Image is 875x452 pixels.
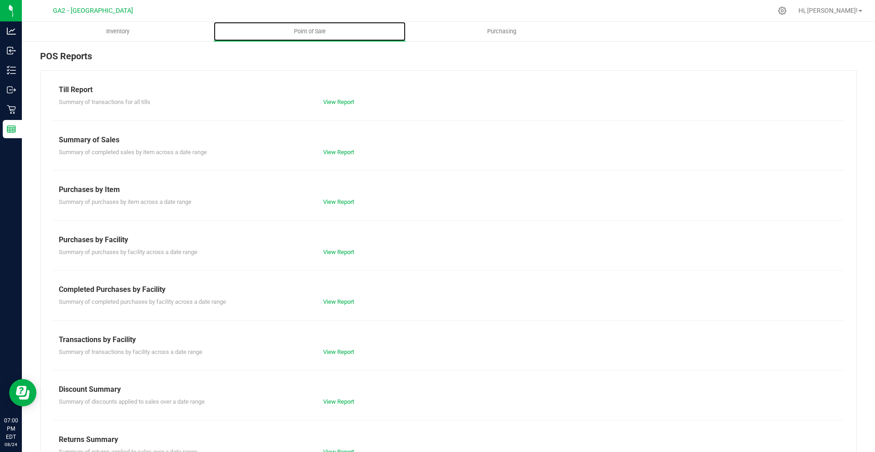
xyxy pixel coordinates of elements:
iframe: Resource center [9,379,36,406]
span: Hi, [PERSON_NAME]! [798,7,858,14]
a: Point of Sale [214,22,406,41]
span: Summary of discounts applied to sales over a date range [59,398,205,405]
span: Purchasing [475,27,529,36]
inline-svg: Outbound [7,85,16,94]
p: 07:00 PM EDT [4,416,18,441]
div: Transactions by Facility [59,334,838,345]
div: POS Reports [40,49,857,70]
a: Inventory [22,22,214,41]
div: Summary of Sales [59,135,838,145]
div: Purchases by Facility [59,234,838,245]
inline-svg: Inbound [7,46,16,55]
a: View Report [323,198,354,205]
span: Summary of transactions for all tills [59,99,150,105]
span: GA2 - [GEOGRAPHIC_DATA] [53,7,133,15]
a: Purchasing [406,22,597,41]
span: Summary of transactions by facility across a date range [59,348,202,355]
span: Summary of purchases by item across a date range [59,198,191,205]
span: Summary of purchases by facility across a date range [59,249,197,255]
inline-svg: Reports [7,125,16,134]
span: Inventory [94,27,142,36]
p: 08/24 [4,441,18,448]
a: View Report [323,99,354,105]
span: Point of Sale [282,27,338,36]
a: View Report [323,149,354,156]
div: Manage settings [777,6,788,15]
inline-svg: Inventory [7,66,16,75]
span: Summary of completed sales by item across a date range [59,149,207,156]
a: View Report [323,249,354,255]
inline-svg: Retail [7,105,16,114]
a: View Report [323,298,354,305]
div: Purchases by Item [59,184,838,195]
div: Discount Summary [59,384,838,395]
inline-svg: Analytics [7,26,16,36]
div: Till Report [59,84,838,95]
span: Summary of completed purchases by facility across a date range [59,298,226,305]
a: View Report [323,348,354,355]
div: Returns Summary [59,434,838,445]
div: Completed Purchases by Facility [59,284,838,295]
a: View Report [323,398,354,405]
